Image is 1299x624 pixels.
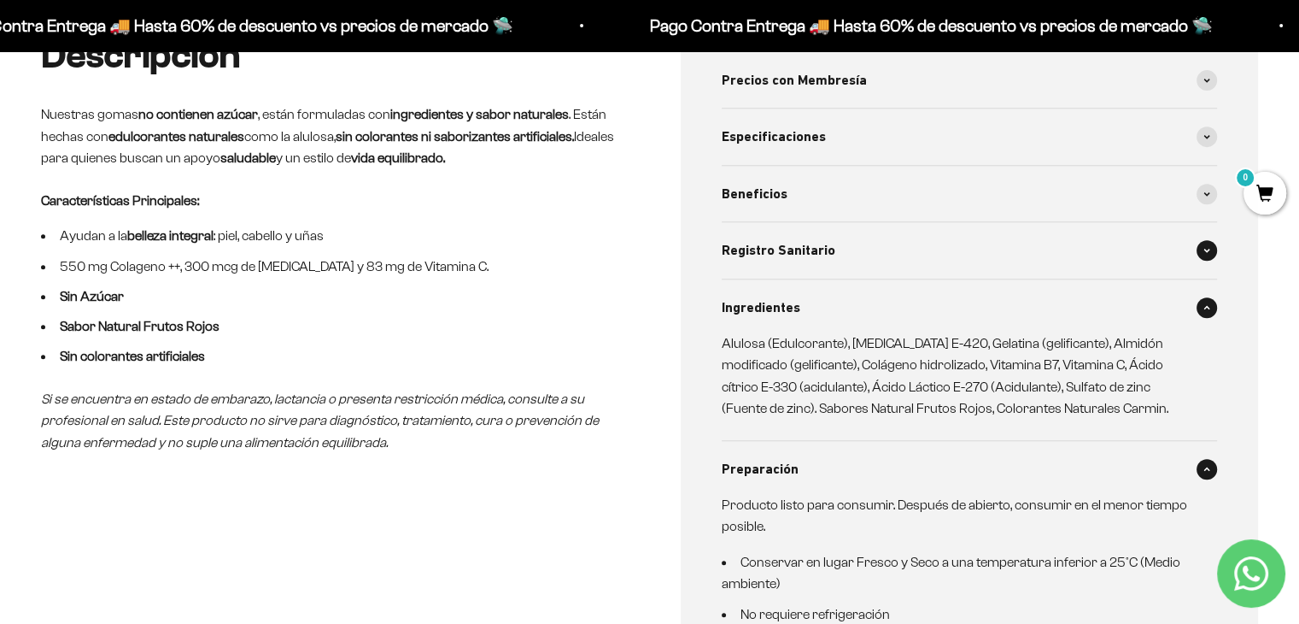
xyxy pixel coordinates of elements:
[722,222,1218,279] summary: Registro Sanitario
[336,129,574,144] strong: sin colorantes ni saborizantes artificiales.
[60,349,205,363] strong: Sin colorantes artificiales
[60,289,124,303] strong: Sin Azúcar
[722,333,1197,420] p: Alulosa (Edulcorante), [MEDICAL_DATA] E-420, Gelatina (gelificante), Almidón modificado (gelifica...
[220,150,276,165] strong: saludable
[722,441,1218,497] summary: Preparación
[722,280,1218,336] summary: Ingredientes
[138,107,258,121] strong: no contienen azúcar
[722,126,826,148] span: Especificaciones
[351,150,445,165] strong: vida equilibrado.
[20,184,354,214] div: Un video del producto
[41,225,619,247] li: Ayudan a la : piel, cabello y uñas
[20,115,354,145] div: Reseñas de otros clientes
[722,551,1197,595] li: Conservar en lugar Fresco y Seco a una temperatura inferior a 25°C (Medio ambiente)
[722,297,800,319] span: Ingredientes
[280,256,352,286] span: Enviar
[722,183,787,205] span: Beneficios
[1235,168,1255,188] mark: 0
[722,166,1218,222] summary: Beneficios
[722,52,1218,109] summary: Precios con Membresía
[722,458,799,480] span: Preparación
[20,27,354,67] p: ¿Qué te haría sentir más seguro de comprar este producto?
[722,239,835,262] span: Registro Sanitario
[618,12,1181,39] p: Pago Contra Entrega 🚚 Hasta 60% de descuento vs precios de mercado 🛸
[127,228,214,243] strong: belleza integral
[41,193,199,208] strong: Características Principales:
[722,494,1197,538] p: Producto listo para consumir. Después de abierto, consumir en el menor tiempo posible.
[1243,185,1286,204] a: 0
[20,81,354,111] div: Más información sobre los ingredientes
[278,256,354,286] button: Enviar
[41,256,619,278] li: 550 mg Colageno ++, 300 mcg de [MEDICAL_DATA] y 83 mg de Vitamina C.
[41,35,619,76] h2: Descripción
[60,319,219,333] strong: Sabor Natural Frutos Rojos
[108,129,244,144] strong: edulcorantes naturales
[20,218,354,248] div: Un mejor precio
[722,69,867,91] span: Precios con Membresía
[20,150,354,180] div: Una promoción especial
[390,107,569,121] strong: ingredientes y sabor naturales
[722,109,1218,165] summary: Especificaciones
[41,103,619,169] p: Nuestras gomas , están formuladas con . Están hechas con como la alulosa, Ideales para quienes bu...
[41,391,599,450] em: Si se encuentra en estado de embarazo, lactancia o presenta restricción médica, consulte a su pro...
